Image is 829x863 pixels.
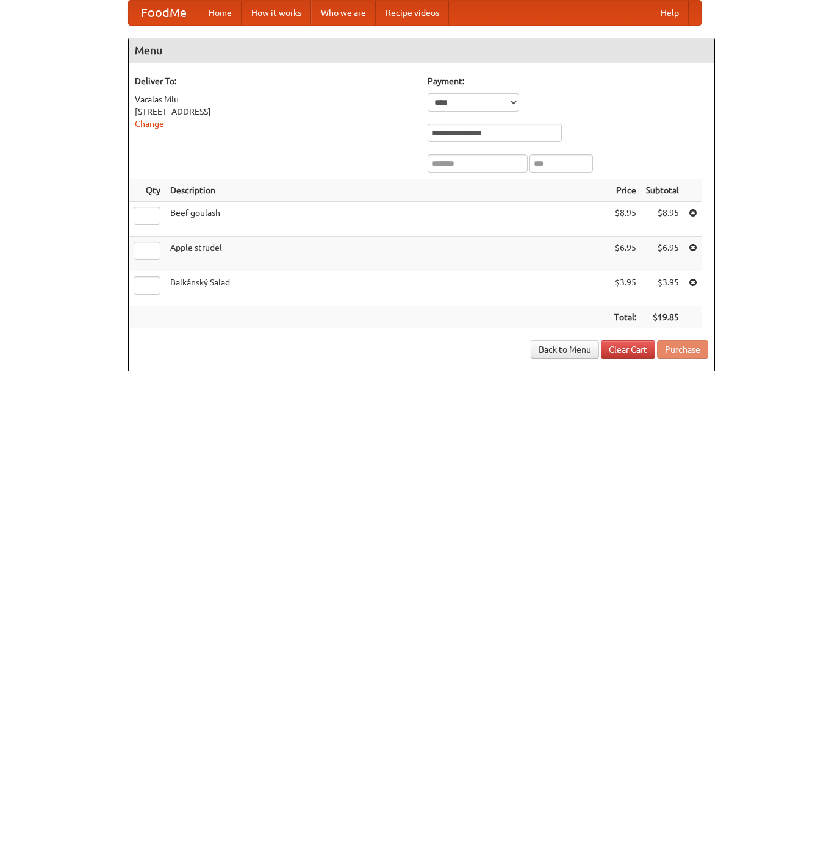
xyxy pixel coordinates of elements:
td: Balkánský Salad [165,271,609,306]
button: Purchase [657,340,708,359]
td: $6.95 [641,237,684,271]
td: $8.95 [641,202,684,237]
a: Recipe videos [376,1,449,25]
h4: Menu [129,38,714,63]
td: Apple strudel [165,237,609,271]
th: Description [165,179,609,202]
td: $3.95 [609,271,641,306]
a: How it works [242,1,311,25]
th: $19.85 [641,306,684,329]
td: Beef goulash [165,202,609,237]
div: Varalas Miu [135,93,415,106]
a: Back to Menu [531,340,599,359]
td: $3.95 [641,271,684,306]
th: Qty [129,179,165,202]
td: $8.95 [609,202,641,237]
a: Change [135,119,164,129]
a: Home [199,1,242,25]
th: Subtotal [641,179,684,202]
a: Clear Cart [601,340,655,359]
h5: Payment: [428,75,708,87]
th: Total: [609,306,641,329]
td: $6.95 [609,237,641,271]
h5: Deliver To: [135,75,415,87]
a: Help [651,1,689,25]
div: [STREET_ADDRESS] [135,106,415,118]
a: Who we are [311,1,376,25]
a: FoodMe [129,1,199,25]
th: Price [609,179,641,202]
